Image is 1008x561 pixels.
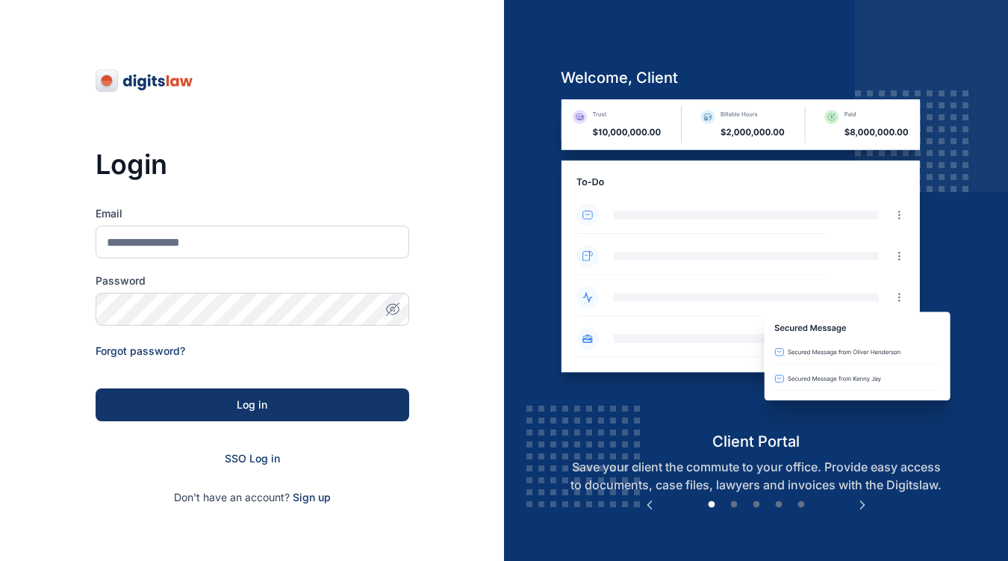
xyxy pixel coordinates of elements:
[119,397,385,412] div: Log in
[96,69,194,93] img: digitslaw-logo
[794,498,809,512] button: 5
[727,498,741,512] button: 2
[549,99,963,430] img: client-portal
[96,206,409,221] label: Email
[771,498,786,512] button: 4
[855,498,870,512] button: Next
[293,491,331,503] a: Sign up
[96,273,409,288] label: Password
[549,431,963,452] h5: client portal
[549,458,963,494] p: Save your client the commute to your office. Provide easy access to documents, case files, lawyer...
[642,498,657,512] button: Previous
[749,498,764,512] button: 3
[96,388,409,421] button: Log in
[225,452,280,465] a: SSO Log in
[96,149,409,179] h3: Login
[96,490,409,505] p: Don't have an account?
[704,498,719,512] button: 1
[549,67,963,88] h5: welcome, client
[96,344,185,357] a: Forgot password?
[293,490,331,505] span: Sign up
